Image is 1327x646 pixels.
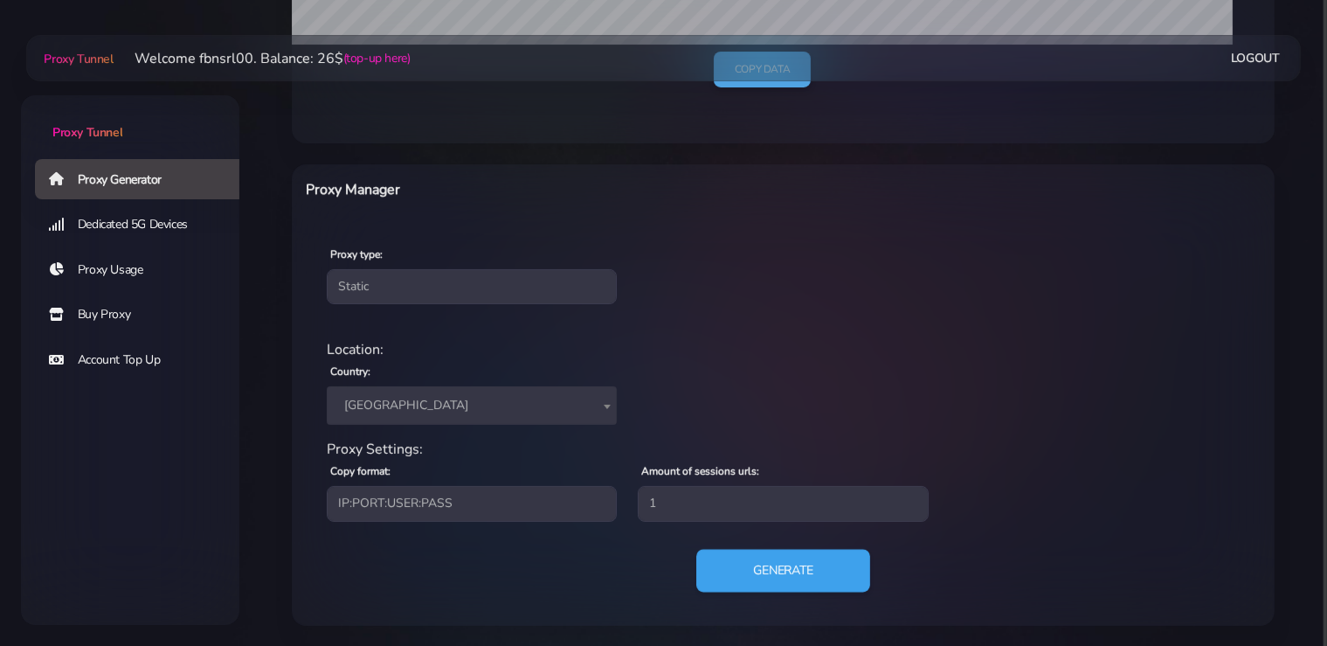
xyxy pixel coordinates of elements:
label: Copy format: [330,463,390,479]
iframe: Webchat Widget [1242,561,1305,624]
span: Proxy Tunnel [44,51,113,67]
div: Location: [316,339,1250,360]
a: Account Top Up [35,340,253,380]
h6: Proxy Manager [306,178,854,201]
a: Proxy Generator [35,159,253,199]
label: Amount of sessions urls: [641,463,759,479]
span: Italy [337,393,606,418]
a: Proxy Tunnel [21,95,239,142]
a: Dedicated 5G Devices [35,205,253,245]
div: Proxy Settings: [316,439,1250,460]
label: Proxy type: [330,247,383,262]
a: Proxy Usage [35,250,253,290]
span: Italy [327,386,617,425]
label: Country: [330,364,370,379]
a: Proxy Tunnel [40,45,113,73]
a: (top-up here) [343,49,411,67]
button: Generate [696,549,870,592]
span: Proxy Tunnel [52,124,122,141]
li: Welcome fbnsrl00. Balance: 26$ [114,48,411,69]
a: Buy Proxy [35,295,253,335]
a: Logout [1231,42,1280,74]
